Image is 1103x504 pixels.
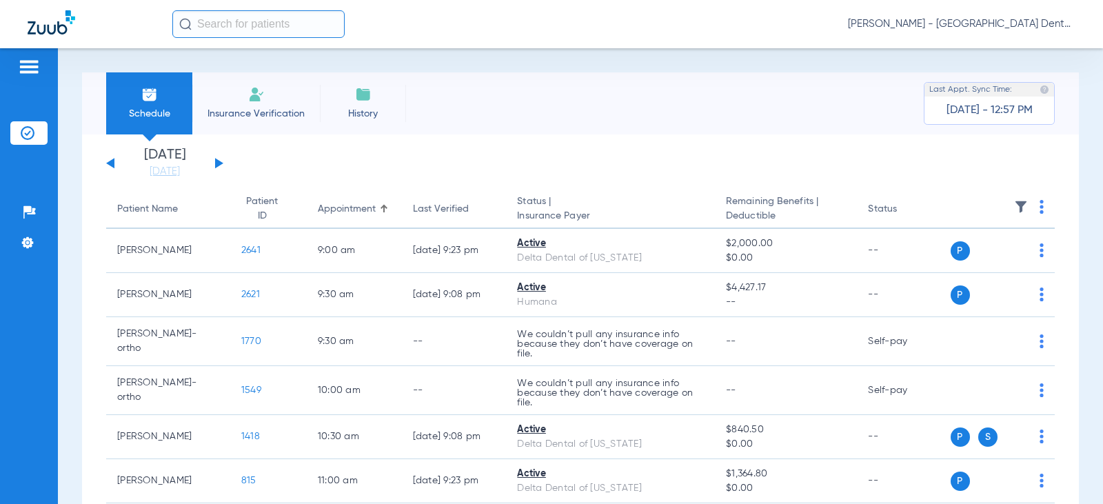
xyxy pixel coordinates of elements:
span: 1549 [241,385,261,395]
span: Last Appt. Sync Time: [929,83,1012,97]
td: [PERSON_NAME]-ortho [106,366,230,415]
img: group-dot-blue.svg [1040,243,1044,257]
div: Active [517,423,704,437]
span: S [978,427,998,447]
div: Last Verified [413,202,496,216]
span: P [951,472,970,491]
img: Schedule [141,86,158,103]
td: [DATE] 9:08 PM [402,273,507,317]
td: -- [857,415,950,459]
td: 9:00 AM [307,229,402,273]
div: Patient ID [241,194,283,223]
td: 9:30 AM [307,317,402,366]
img: Zuub Logo [28,10,75,34]
div: Delta Dental of [US_STATE] [517,481,704,496]
img: group-dot-blue.svg [1040,383,1044,397]
div: Active [517,236,704,251]
td: Self-pay [857,317,950,366]
th: Remaining Benefits | [715,190,857,229]
td: [PERSON_NAME] [106,415,230,459]
span: [DATE] - 12:57 PM [947,103,1033,117]
span: History [330,107,396,121]
td: Self-pay [857,366,950,415]
span: 2641 [241,245,261,255]
span: Schedule [117,107,182,121]
div: Last Verified [413,202,469,216]
span: P [951,427,970,447]
img: group-dot-blue.svg [1040,200,1044,214]
td: -- [857,229,950,273]
img: filter.svg [1014,200,1028,214]
span: Deductible [726,209,846,223]
th: Status | [506,190,715,229]
img: group-dot-blue.svg [1040,288,1044,301]
span: Insurance Payer [517,209,704,223]
span: 2621 [241,290,260,299]
span: $2,000.00 [726,236,846,251]
div: Active [517,281,704,295]
input: Search for patients [172,10,345,38]
div: Patient Name [117,202,178,216]
div: Humana [517,295,704,310]
span: P [951,241,970,261]
div: Patient ID [241,194,296,223]
span: 1418 [241,432,260,441]
img: hamburger-icon [18,59,40,75]
div: Patient Name [117,202,219,216]
span: $4,427.17 [726,281,846,295]
img: History [355,86,372,103]
li: [DATE] [123,148,206,179]
p: We couldn’t pull any insurance info because they don’t have coverage on file. [517,379,704,407]
span: $840.50 [726,423,846,437]
td: [PERSON_NAME]-ortho [106,317,230,366]
td: -- [402,366,507,415]
span: 815 [241,476,256,485]
img: group-dot-blue.svg [1040,430,1044,443]
img: Search Icon [179,18,192,30]
td: [PERSON_NAME] [106,273,230,317]
div: Appointment [318,202,376,216]
td: 9:30 AM [307,273,402,317]
span: -- [726,336,736,346]
span: 1770 [241,336,261,346]
td: 10:00 AM [307,366,402,415]
td: [PERSON_NAME] [106,229,230,273]
span: Insurance Verification [203,107,310,121]
td: -- [857,273,950,317]
td: [DATE] 9:23 PM [402,459,507,503]
td: -- [402,317,507,366]
span: $0.00 [726,481,846,496]
span: $1,364.80 [726,467,846,481]
img: last sync help info [1040,85,1049,94]
span: $0.00 [726,437,846,452]
td: [PERSON_NAME] [106,459,230,503]
img: group-dot-blue.svg [1040,474,1044,487]
img: group-dot-blue.svg [1040,334,1044,348]
td: -- [857,459,950,503]
th: Status [857,190,950,229]
td: 10:30 AM [307,415,402,459]
div: Active [517,467,704,481]
div: Appointment [318,202,391,216]
div: Delta Dental of [US_STATE] [517,251,704,265]
span: $0.00 [726,251,846,265]
span: [PERSON_NAME] - [GEOGRAPHIC_DATA] Dental Care [848,17,1075,31]
td: [DATE] 9:23 PM [402,229,507,273]
td: 11:00 AM [307,459,402,503]
td: [DATE] 9:08 PM [402,415,507,459]
span: -- [726,385,736,395]
div: Delta Dental of [US_STATE] [517,437,704,452]
span: -- [726,295,846,310]
p: We couldn’t pull any insurance info because they don’t have coverage on file. [517,330,704,359]
img: Manual Insurance Verification [248,86,265,103]
span: P [951,285,970,305]
a: [DATE] [123,165,206,179]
